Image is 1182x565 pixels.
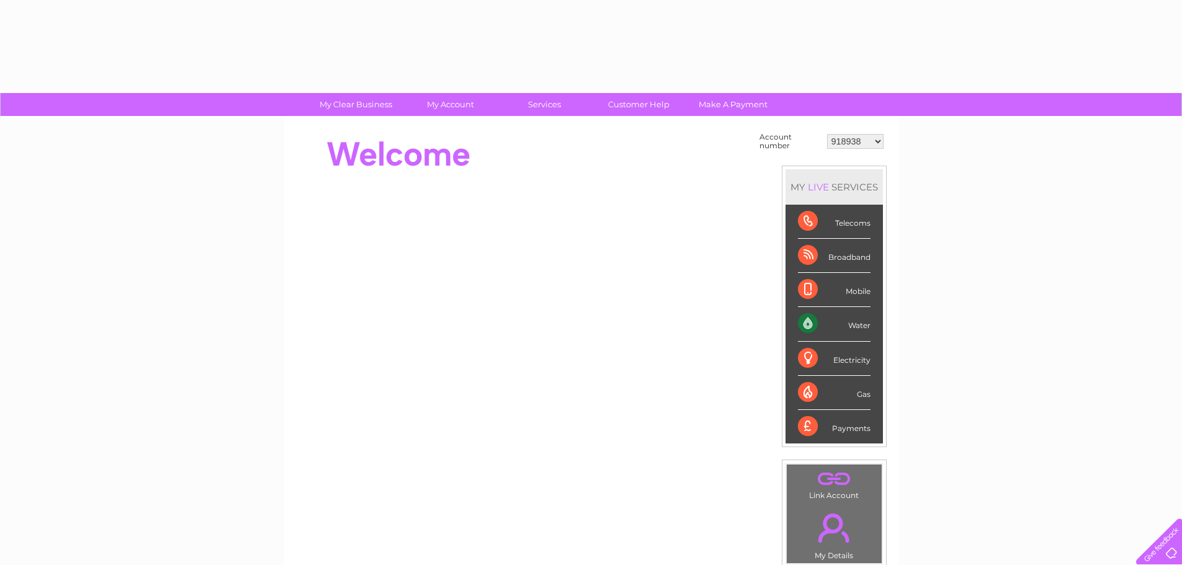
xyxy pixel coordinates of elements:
div: MY SERVICES [786,169,883,205]
div: Mobile [798,273,871,307]
div: Electricity [798,342,871,376]
a: My Account [399,93,501,116]
td: My Details [786,503,882,564]
div: Telecoms [798,205,871,239]
div: Broadband [798,239,871,273]
a: Customer Help [588,93,690,116]
a: . [790,506,879,549]
td: Link Account [786,464,882,503]
div: LIVE [805,181,831,193]
a: Make A Payment [682,93,784,116]
div: Water [798,307,871,341]
div: Payments [798,410,871,443]
div: Gas [798,376,871,410]
a: Services [493,93,596,116]
td: Account number [756,130,824,153]
a: My Clear Business [305,93,407,116]
a: . [790,468,879,489]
